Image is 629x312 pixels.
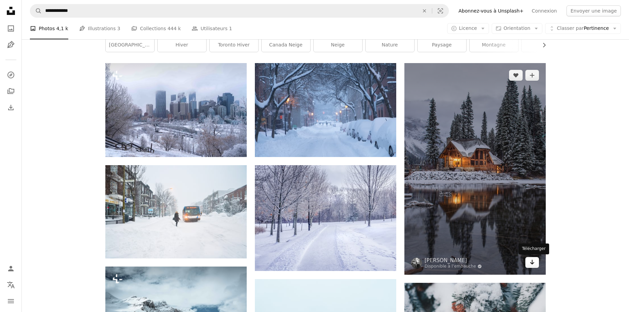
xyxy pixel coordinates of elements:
a: Illustrations 3 [79,18,120,39]
a: Connexion [528,5,561,16]
div: Télécharger [519,243,549,254]
img: La neige recouvre les voitures garées sur le bord de la route [255,63,396,157]
a: hiver [158,38,206,52]
button: Langue [4,278,18,292]
button: Envoyer une image [566,5,621,16]
button: Licence [447,23,489,34]
button: Classer parPertinence [545,23,621,34]
img: Maison en bois près des pins et de l’étang recouvert de neige pendant la journée [404,63,546,275]
a: neige [314,38,362,52]
a: Télécharger [525,257,539,268]
a: Photos [4,22,18,35]
form: Rechercher des visuels sur tout le site [30,4,449,18]
a: Une vue d’une ville en hiver [105,107,247,113]
span: Licence [459,25,477,31]
a: [PERSON_NAME] [425,257,482,264]
a: [GEOGRAPHIC_DATA] [106,38,154,52]
button: J’aime [509,70,523,81]
a: Femme debout près d’un camion bleu [105,209,247,215]
span: Pertinence [557,25,609,32]
a: dehor [522,38,570,52]
span: 1 [229,25,232,32]
a: Collections [4,84,18,98]
a: La neige recouvre les voitures garées sur le bord de la route [255,107,396,113]
img: Accéder au profil de Ian Keefe [411,258,422,269]
a: Utilisateurs 1 [192,18,232,39]
button: Menu [4,294,18,308]
button: Rechercher sur Unsplash [30,4,42,17]
button: Effacer [417,4,432,17]
a: Collections 444 k [131,18,181,39]
a: nature [366,38,414,52]
a: Disponible à l’embauche [425,264,482,269]
span: 444 k [168,25,181,32]
a: Canada Neige [262,38,310,52]
a: Historique de téléchargement [4,101,18,114]
img: route enneigée entre des arbres nus sous un ciel nuageux pendant la journée [255,165,396,271]
span: Classer par [557,25,584,31]
a: Illustrations [4,38,18,52]
button: Orientation [492,23,542,34]
a: Connexion / S’inscrire [4,262,18,275]
a: Maison en bois près des pins et de l’étang recouvert de neige pendant la journée [404,165,546,172]
a: paysage [418,38,466,52]
a: Accueil — Unsplash [4,4,18,19]
span: 3 [117,25,120,32]
a: route enneigée entre des arbres nus sous un ciel nuageux pendant la journée [255,215,396,221]
span: Orientation [504,25,530,31]
a: montagne [470,38,518,52]
button: faire défiler la liste vers la droite [538,38,546,52]
img: Une vue d’une ville en hiver [105,63,247,157]
a: Explorer [4,68,18,82]
a: Abonnez-vous à Unsplash+ [454,5,528,16]
a: Toronto Hiver [210,38,258,52]
img: Femme debout près d’un camion bleu [105,165,247,258]
button: Recherche de visuels [432,4,449,17]
button: Ajouter à la collection [525,70,539,81]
